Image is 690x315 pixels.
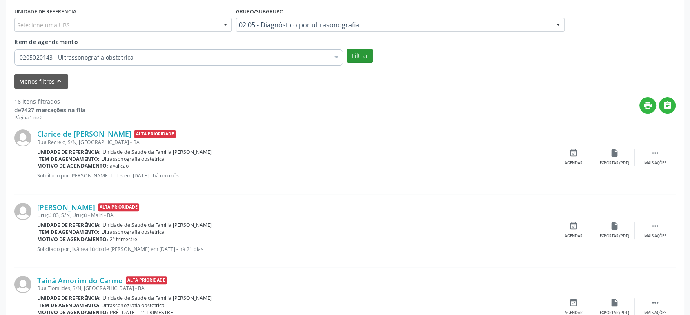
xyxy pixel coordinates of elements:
i: insert_drive_file [610,149,619,157]
div: Agendar [565,160,583,166]
div: Mais ações [644,233,666,239]
img: img [14,203,31,220]
p: Solicitado por Jilvânea Lúcio de [PERSON_NAME] em [DATE] - há 21 dias [37,246,553,253]
div: Agendar [565,233,583,239]
i:  [651,298,660,307]
span: Ultrassonografia obstetrica [101,302,165,309]
label: UNIDADE DE REFERÊNCIA [14,5,76,18]
b: Unidade de referência: [37,222,101,228]
div: Rua Recreio, S/N, [GEOGRAPHIC_DATA] - BA [37,139,553,146]
i:  [651,222,660,231]
i: event_available [569,149,578,157]
i: insert_drive_file [610,222,619,231]
span: Unidade de Saude da Familia [PERSON_NAME] [102,149,212,155]
i:  [651,149,660,157]
a: [PERSON_NAME] [37,203,95,212]
div: Exportar (PDF) [600,160,629,166]
div: Exportar (PDF) [600,233,629,239]
b: Unidade de referência: [37,149,101,155]
div: Mais ações [644,160,666,166]
b: Motivo de agendamento: [37,236,108,243]
b: Item de agendamento: [37,228,100,235]
button: Filtrar [347,49,373,63]
i:  [663,101,672,110]
span: Alta Prioridade [126,276,167,285]
div: 16 itens filtrados [14,97,85,106]
div: Página 1 de 2 [14,114,85,121]
img: img [14,129,31,146]
b: Item de agendamento: [37,155,100,162]
span: Unidade de Saude da Familia [PERSON_NAME] [102,222,212,228]
div: Rua Tiomildes, S/N, [GEOGRAPHIC_DATA] - BA [37,285,553,292]
span: Item de agendamento [14,38,78,46]
span: Alta Prioridade [98,203,139,212]
i: print [643,101,652,110]
i: event_available [569,222,578,231]
span: 2º trimestre. [110,236,138,243]
span: 0205020143 - Ultrassonografia obstetrica [20,53,329,62]
button:  [659,97,676,114]
i: insert_drive_file [610,298,619,307]
b: Item de agendamento: [37,302,100,309]
i: event_available [569,298,578,307]
button: print [639,97,656,114]
i: keyboard_arrow_up [55,77,64,86]
label: Grupo/Subgrupo [236,5,284,18]
strong: 7427 marcações na fila [21,106,85,114]
span: Selecione uma UBS [17,21,70,29]
div: Uruçú 03, S/N, Uruçú - Mairi - BA [37,212,553,219]
button: Menos filtroskeyboard_arrow_up [14,74,68,89]
span: Unidade de Saude da Familia [PERSON_NAME] [102,295,212,302]
div: de [14,106,85,114]
a: Tainá Amorim do Carmo [37,276,123,285]
span: Alta Prioridade [134,130,176,138]
span: 02.05 - Diagnóstico por ultrasonografia [239,21,548,29]
img: img [14,276,31,293]
p: Solicitado por [PERSON_NAME] Teles em [DATE] - há um mês [37,172,553,179]
b: Motivo de agendamento: [37,162,108,169]
span: Ultrassonografia obstetrica [101,228,165,235]
a: Clarice de [PERSON_NAME] [37,129,131,138]
span: Ultrassonografia obstetrica [101,155,165,162]
span: avalicao [110,162,129,169]
b: Unidade de referência: [37,295,101,302]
